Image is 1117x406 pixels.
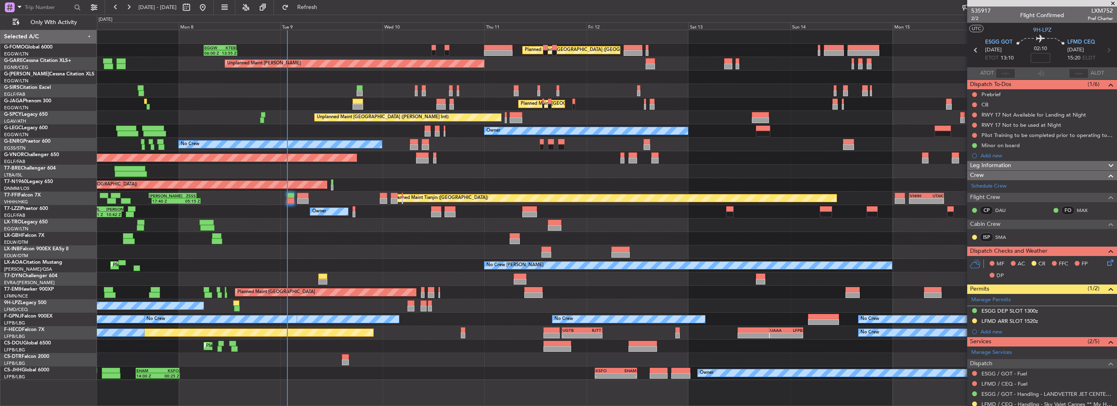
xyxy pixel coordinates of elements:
div: Sun 7 [77,22,179,30]
a: 9H-LPZLegacy 500 [4,300,46,305]
div: Sun 14 [791,22,893,30]
div: CYUL [90,207,106,212]
a: G-GARECessna Citation XLS+ [4,58,71,63]
a: LX-INBFalcon 900EX EASy II [4,247,68,252]
span: ALDT [1091,69,1104,77]
span: F-GPNJ [4,314,22,319]
span: T7-EMI [4,287,20,292]
div: - [616,373,636,378]
a: G-SPCYLegacy 650 [4,112,48,117]
a: Manage Permits [971,296,1011,304]
div: [PERSON_NAME] [106,207,123,212]
span: (2/5) [1088,337,1099,346]
span: T7-LZZI [4,206,21,211]
span: G-LEGC [4,126,22,130]
a: LFMD/CEQ [4,307,28,313]
div: Planned Maint [GEOGRAPHIC_DATA] ([GEOGRAPHIC_DATA]) [525,44,653,56]
a: MAX [1077,207,1095,214]
div: EHAM [136,368,158,373]
div: Fri 12 [587,22,689,30]
div: No Crew [861,313,879,325]
div: RWY 17 Not to be used at NIght [981,121,1061,128]
span: Pref Charter [1088,15,1113,22]
div: ISP [980,233,993,242]
div: - [582,333,602,338]
div: Minor on board [981,142,1020,149]
div: 10:42 Z [105,212,121,217]
div: - [770,333,786,338]
a: EGGW/LTN [4,132,28,138]
div: Flight Confirmed [1020,11,1064,20]
div: Wed 10 [383,22,485,30]
a: EGSS/STN [4,145,26,151]
a: T7-LZZIPraetor 600 [4,206,48,211]
div: Planned Maint [GEOGRAPHIC_DATA] ([GEOGRAPHIC_DATA]) [113,259,241,271]
span: Refresh [290,4,324,10]
div: Prebrief [981,91,1001,98]
span: CR [1038,260,1045,268]
a: EGGW/LTN [4,51,28,57]
a: Manage Services [971,349,1012,357]
div: Planned Maint [GEOGRAPHIC_DATA] ([GEOGRAPHIC_DATA]) [521,98,649,110]
span: 02:10 [1034,45,1047,53]
span: LX-INB [4,247,20,252]
a: CS-DOUGlobal 6500 [4,341,51,346]
a: ESGG / GOT - Fuel [981,370,1027,377]
a: LX-TROLegacy 650 [4,220,48,225]
span: FP [1082,260,1088,268]
a: EGNR/CEG [4,64,28,71]
span: 15:20 [1067,54,1080,62]
div: Owner [700,367,714,379]
span: ETOT [985,54,999,62]
a: DNMM/LOS [4,185,29,192]
div: No Crew [147,313,165,325]
div: No Crew [554,313,573,325]
div: No Crew [861,327,879,339]
span: ESGG GOT [985,38,1012,46]
div: Tue 9 [280,22,383,30]
a: T7-FFIFalcon 7X [4,193,41,198]
a: LFMD / CEQ - Fuel [981,380,1027,387]
a: SMA [995,234,1014,241]
span: T7-FFI [4,193,18,198]
a: T7-EMIHawker 900XP [4,287,54,292]
span: G-VNOR [4,152,24,157]
span: F-HECD [4,327,22,332]
span: G-SIRS [4,85,20,90]
a: LFPB/LBG [4,333,25,340]
span: G-ENRG [4,139,23,144]
div: - [563,333,582,338]
span: Dispatch [970,359,992,368]
span: ATOT [980,69,994,77]
div: VHHH [910,193,926,198]
span: 535917 [971,7,991,15]
span: LX-GBH [4,233,22,238]
div: CB [981,101,988,108]
div: 17:40 Z [152,199,176,203]
div: Unplanned Maint [PERSON_NAME] [227,57,301,70]
a: LFMN/NCE [4,293,28,299]
input: --:-- [996,68,1015,78]
a: LFPB/LBG [4,320,25,326]
span: Flight Crew [970,193,1000,202]
div: Add new [981,152,1113,159]
div: ZSSS [173,193,196,198]
div: 13:55 Z [221,51,237,55]
div: - [786,333,802,338]
div: Thu 11 [484,22,587,30]
a: EGGW/LTN [4,105,28,111]
span: LXM752 [1088,7,1113,15]
a: LFPB/LBG [4,347,25,353]
span: G-SPCY [4,112,22,117]
span: (1/6) [1088,80,1099,88]
span: Dispatch To-Dos [970,80,1011,89]
a: LX-AOACitation Mustang [4,260,62,265]
div: KTEB [220,45,236,50]
a: EGGW/LTN [4,78,28,84]
span: Only With Activity [21,20,86,25]
span: Leg Information [970,161,1011,170]
div: 00:25 Z [158,373,180,378]
div: - [596,373,616,378]
button: UTC [969,25,983,32]
span: LX-TRO [4,220,22,225]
